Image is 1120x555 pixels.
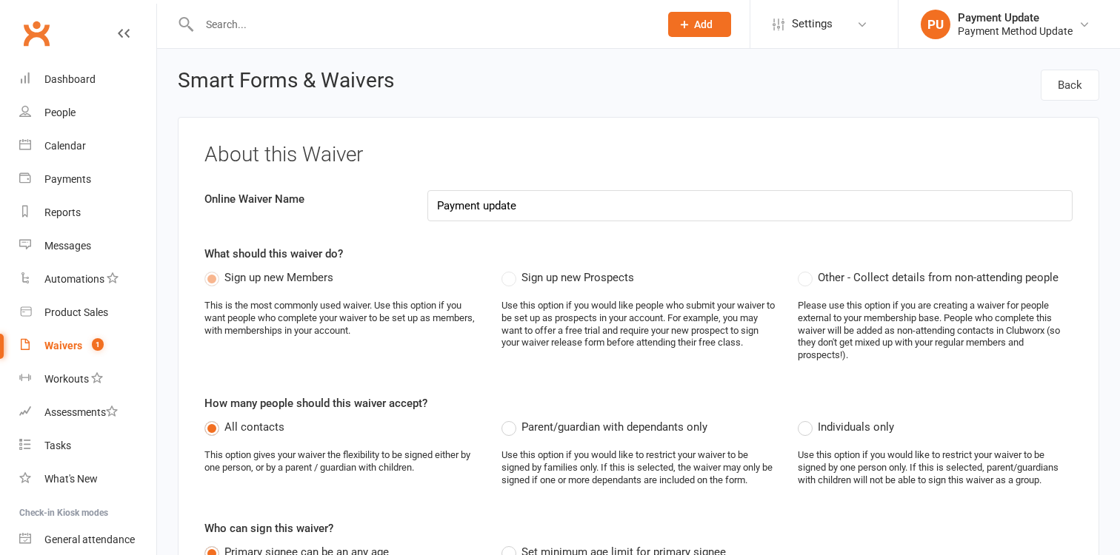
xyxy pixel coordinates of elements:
div: Use this option if you would like to restrict your waiver to be signed by one person only. If thi... [798,449,1073,487]
div: Use this option if you would like to restrict your waiver to be signed by families only. If this ... [501,449,776,487]
div: Reports [44,206,81,218]
a: Assessments [19,396,156,429]
label: Who can sign this waiver? [204,519,333,537]
a: Waivers 1 [19,329,156,363]
div: Product Sales [44,306,108,318]
div: This is the most commonly used waiver. Use this option if you want people who complete your waive... [204,300,479,337]
div: Use this option if you would like people who submit your waiver to be set up as prospects in your... [501,300,776,350]
a: Reports [19,196,156,229]
div: Tasks [44,440,71,451]
div: People [44,107,76,118]
a: Messages [19,229,156,263]
span: Settings [792,7,833,41]
span: Other - Collect details from non-attending people [818,269,1059,284]
div: Please use this option if you are creating a waiver for people external to your membership base. ... [798,300,1073,362]
a: Tasks [19,429,156,462]
div: General attendance [44,534,135,545]
div: Messages [44,240,91,252]
div: This option gives your waiver the flexibility to be signed either by one person, or by a parent /... [204,449,479,474]
span: Individuals only [818,418,894,434]
a: Calendar [19,129,156,163]
a: Automations [19,263,156,296]
a: What's New [19,462,156,496]
span: All contacts [224,418,284,434]
a: People [19,96,156,129]
h3: About this Waiver [204,144,1073,166]
label: How many people should this waiver accept? [204,394,427,412]
span: Sign up new Prospects [521,269,634,284]
a: Payments [19,163,156,196]
div: Payment Update [958,11,1073,24]
a: Dashboard [19,63,156,96]
div: Waivers [44,340,82,351]
input: Search... [195,14,649,35]
a: Clubworx [18,15,55,52]
label: What should this waiver do? [204,245,343,263]
span: Sign up new Members [224,269,333,284]
div: Payment Method Update [958,24,1073,38]
div: Dashboard [44,73,96,85]
a: Back [1041,70,1099,101]
a: Product Sales [19,296,156,329]
div: What's New [44,473,98,485]
div: PU [921,10,950,39]
div: Workouts [44,373,89,385]
div: Payments [44,173,91,185]
span: Parent/guardian with dependants only [521,418,707,434]
a: Workouts [19,363,156,396]
div: Calendar [44,140,86,152]
span: 1 [92,338,104,351]
div: Automations [44,273,104,285]
div: Assessments [44,406,118,418]
span: Add [694,18,713,30]
h2: Smart Forms & Waivers [178,70,394,96]
button: Add [668,12,731,37]
label: Online Waiver Name [193,190,416,208]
